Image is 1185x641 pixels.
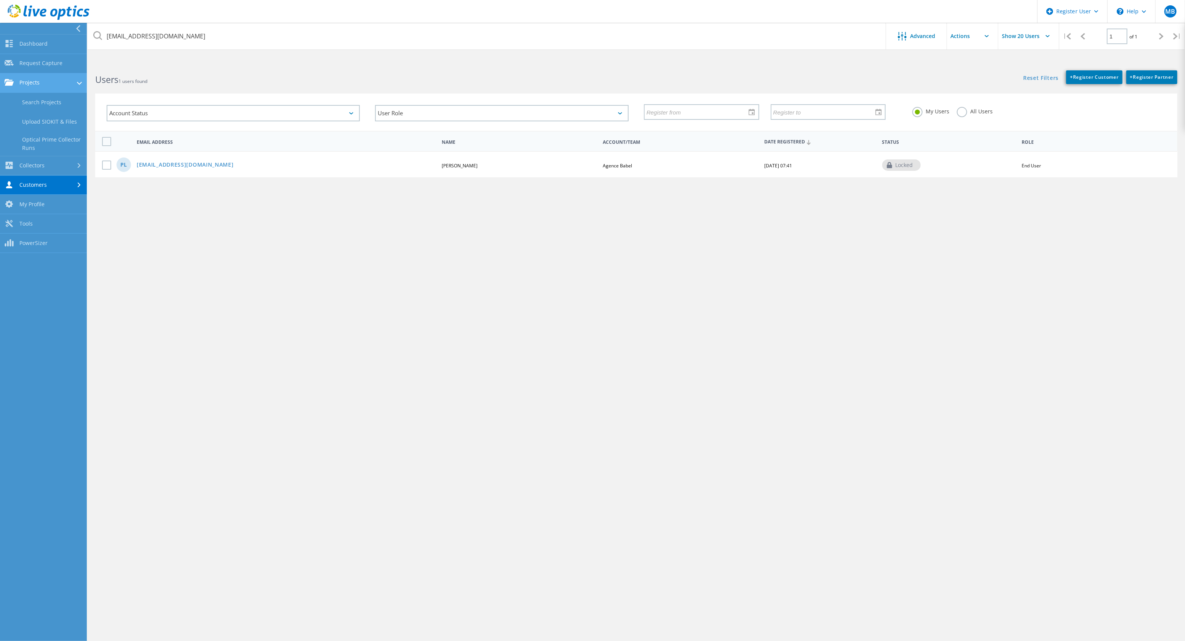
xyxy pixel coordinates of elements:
[442,140,596,145] span: Name
[764,162,792,169] span: [DATE] 07:41
[1022,162,1041,169] span: End User
[1023,75,1059,82] a: Reset Filters
[882,140,1015,145] span: Status
[137,140,435,145] span: Email Address
[107,105,360,121] div: Account Status
[120,162,127,167] span: PL
[118,78,147,84] span: 1 users found
[957,107,993,114] label: All Users
[1059,23,1075,50] div: |
[603,140,758,145] span: Account/Team
[1070,74,1073,80] b: +
[1129,33,1137,40] span: of 1
[375,105,628,121] div: User Role
[137,162,234,169] a: [EMAIL_ADDRESS][DOMAIN_NAME]
[882,159,921,171] div: locked
[1169,23,1185,50] div: |
[1130,74,1174,80] span: Register Partner
[88,23,886,49] input: Search users by name, email, company, etc.
[442,162,478,169] span: [PERSON_NAME]
[8,16,89,21] a: Live Optics Dashboard
[603,162,632,169] span: Agence Babel
[1022,140,1166,145] span: Role
[1126,70,1177,84] a: +Register Partner
[1165,8,1175,14] span: MB
[95,73,118,86] b: Users
[1070,74,1119,80] span: Register Customer
[1066,70,1123,84] a: +Register Customer
[764,140,876,145] span: Date Registered
[771,105,880,119] input: Register to
[1130,74,1133,80] b: +
[645,105,753,119] input: Register from
[910,33,936,39] span: Advanced
[1117,8,1124,15] svg: \n
[912,107,949,114] label: My Users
